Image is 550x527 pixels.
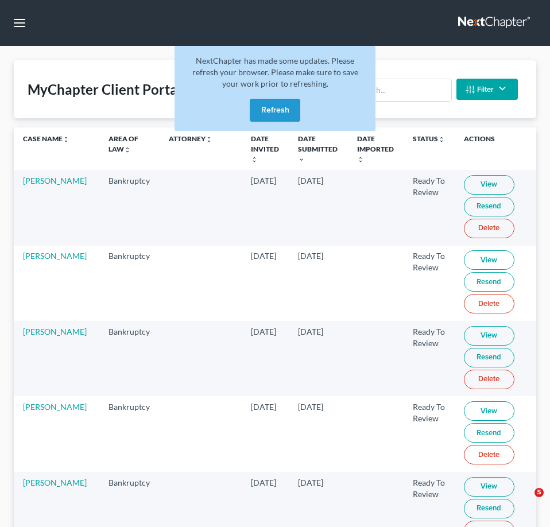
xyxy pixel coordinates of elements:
a: Area of Lawunfold_more [109,134,138,153]
a: View [464,326,514,346]
td: Ready To Review [404,396,455,471]
th: Actions [455,127,536,170]
div: MyChapter Client Portal [28,80,181,99]
span: [DATE] [298,478,323,487]
span: NextChapter has made some updates. Please refresh your browser. Please make sure to save your wor... [192,56,358,88]
span: [DATE] [298,176,323,185]
span: [DATE] [251,176,276,185]
a: Resend [464,348,514,367]
i: unfold_more [438,136,445,143]
a: View [464,175,514,195]
a: [PERSON_NAME] [23,176,87,185]
a: Resend [464,499,514,518]
span: [DATE] [298,402,323,412]
span: [DATE] [298,251,323,261]
span: [DATE] [251,251,276,261]
a: [PERSON_NAME] [23,251,87,261]
a: Resend [464,272,514,292]
input: Search... [353,79,451,101]
span: [DATE] [251,327,276,336]
span: [DATE] [251,402,276,412]
a: Attorneyunfold_more [169,134,212,143]
td: Bankruptcy [99,321,160,396]
a: Date Submitted expand_more [298,134,338,162]
td: Ready To Review [404,170,455,245]
td: Bankruptcy [99,170,160,245]
button: Filter [456,79,518,100]
a: View [464,250,514,270]
a: Delete [464,219,514,238]
a: Resend [464,423,514,443]
i: unfold_more [124,146,131,153]
i: unfold_more [357,156,364,163]
a: [PERSON_NAME] [23,327,87,336]
button: Refresh [250,99,300,122]
td: Ready To Review [404,246,455,321]
a: Statusunfold_more [413,134,445,143]
i: unfold_more [63,136,69,143]
a: Delete [464,445,514,464]
span: [DATE] [298,327,323,336]
a: [PERSON_NAME] [23,402,87,412]
i: expand_more [298,156,305,163]
a: Delete [464,370,514,389]
a: View [464,401,514,421]
a: Date Importedunfold_more [357,134,394,162]
span: [DATE] [251,478,276,487]
td: Bankruptcy [99,396,160,471]
iframe: Intercom live chat [511,488,539,516]
a: Resend [464,197,514,216]
td: Bankruptcy [99,246,160,321]
a: Delete [464,294,514,313]
span: 5 [534,488,544,497]
a: [PERSON_NAME] [23,478,87,487]
a: Case Nameunfold_more [23,134,69,143]
a: Date Invitedunfold_more [251,134,279,162]
a: View [464,477,514,497]
i: unfold_more [251,156,258,163]
td: Ready To Review [404,321,455,396]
